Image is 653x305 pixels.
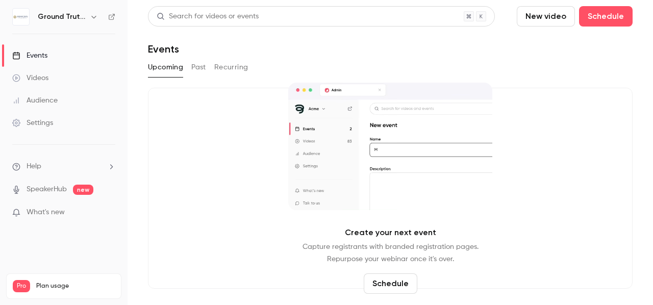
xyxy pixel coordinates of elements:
div: Videos [12,73,48,83]
h1: Events [148,43,179,55]
button: Schedule [579,6,633,27]
button: Upcoming [148,59,183,75]
span: Pro [13,280,30,292]
p: Capture registrants with branded registration pages. Repurpose your webinar once it's over. [303,241,479,265]
img: Ground Truth Intelligence [13,9,29,25]
a: SpeakerHub [27,184,67,195]
p: Create your next event [345,226,436,239]
span: Plan usage [36,282,115,290]
h6: Ground Truth Intelligence [38,12,86,22]
button: Schedule [364,273,417,294]
span: What's new [27,207,65,218]
span: new [73,185,93,195]
button: New video [517,6,575,27]
button: Past [191,59,206,75]
div: Audience [12,95,58,106]
div: Settings [12,118,53,128]
span: Help [27,161,41,172]
button: Recurring [214,59,248,75]
div: Events [12,50,47,61]
li: help-dropdown-opener [12,161,115,172]
div: Search for videos or events [157,11,259,22]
